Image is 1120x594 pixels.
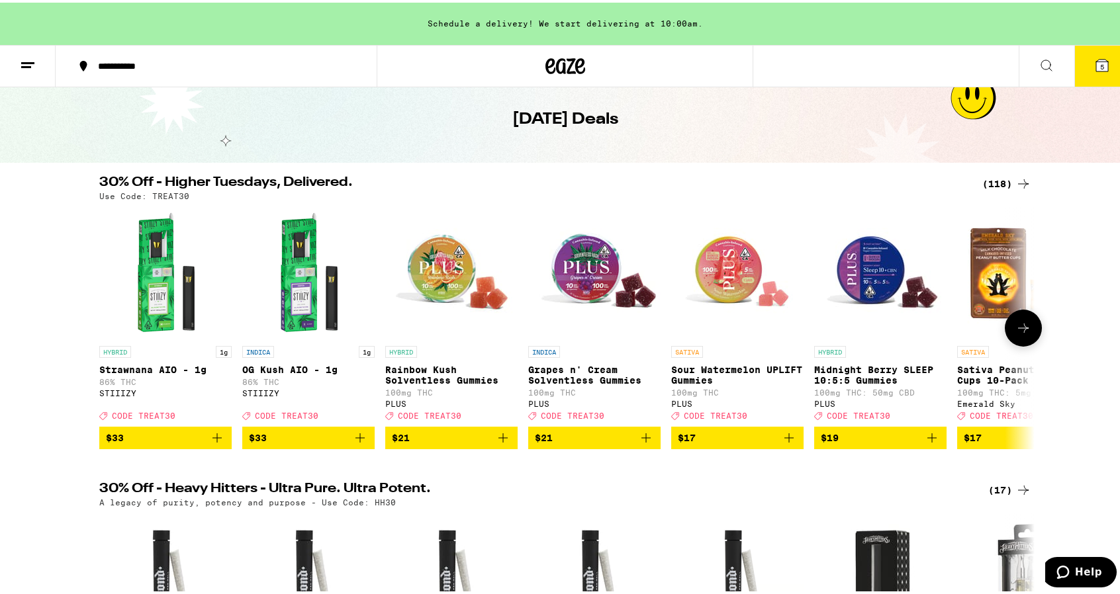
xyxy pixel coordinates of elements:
span: CODE TREAT30 [827,409,890,417]
span: $21 [392,430,410,441]
span: $19 [821,430,839,441]
h2: 30% Off - Heavy Hitters - Ultra Pure. Ultra Potent. [99,480,966,495]
p: 100mg THC [385,386,518,394]
p: Grapes n' Cream Solventless Gummies [528,362,661,383]
iframe: Opens a widget where you can find more information [1045,554,1117,587]
span: $33 [106,430,124,441]
span: CODE TREAT30 [398,409,461,417]
img: PLUS - Midnight Berry SLEEP 10:5:5 Gummies [814,204,947,337]
span: CODE TREAT30 [541,409,604,417]
p: INDICA [528,343,560,355]
div: PLUS [671,397,804,405]
div: Emerald Sky [957,397,1090,405]
button: Add to bag [671,424,804,446]
p: 100mg THC: 5mg CBD [957,386,1090,394]
p: 100mg THC [671,386,804,394]
p: 86% THC [242,375,375,384]
p: 100mg THC [528,386,661,394]
button: Add to bag [957,424,1090,446]
img: PLUS - Sour Watermelon UPLIFT Gummies [671,204,804,337]
p: HYBRID [99,343,131,355]
div: STIIIZY [242,386,375,395]
p: Sour Watermelon UPLIFT Gummies [671,362,804,383]
a: (17) [988,480,1031,495]
img: PLUS - Grapes n' Cream Solventless Gummies [528,204,661,337]
span: CODE TREAT30 [684,409,747,417]
p: A legacy of purity, potency and purpose - Use Code: HH30 [99,495,396,504]
span: $17 [964,430,982,441]
p: SATIVA [957,343,989,355]
p: Sativa Peanut Butter Cups 10-Pack [957,362,1090,383]
h2: 30% Off - Higher Tuesdays, Delivered. [99,173,966,189]
p: HYBRID [814,343,846,355]
span: CODE TREAT30 [255,409,318,417]
a: Open page for Rainbow Kush Solventless Gummies from PLUS [385,204,518,424]
p: OG Kush AIO - 1g [242,362,375,372]
span: 5 [1100,60,1104,68]
p: HYBRID [385,343,417,355]
p: 100mg THC: 50mg CBD [814,386,947,394]
img: STIIIZY - Strawnana AIO - 1g [99,204,232,337]
div: PLUS [814,397,947,405]
p: Rainbow Kush Solventless Gummies [385,362,518,383]
span: CODE TREAT30 [112,409,175,417]
img: STIIIZY - OG Kush AIO - 1g [242,204,375,337]
img: PLUS - Rainbow Kush Solventless Gummies [385,204,518,337]
button: Add to bag [99,424,232,446]
p: Use Code: TREAT30 [99,189,189,198]
a: (118) [982,173,1031,189]
a: Open page for OG Kush AIO - 1g from STIIIZY [242,204,375,424]
span: CODE TREAT30 [970,409,1033,417]
span: $17 [678,430,696,441]
img: Emerald Sky - Sativa Peanut Butter Cups 10-Pack [957,204,1090,337]
a: Open page for Grapes n' Cream Solventless Gummies from PLUS [528,204,661,424]
p: INDICA [242,343,274,355]
a: Open page for Sativa Peanut Butter Cups 10-Pack from Emerald Sky [957,204,1090,424]
button: Add to bag [814,424,947,446]
div: PLUS [528,397,661,405]
a: Open page for Strawnana AIO - 1g from STIIIZY [99,204,232,424]
a: Open page for Sour Watermelon UPLIFT Gummies from PLUS [671,204,804,424]
p: 1g [216,343,232,355]
p: SATIVA [671,343,703,355]
p: Strawnana AIO - 1g [99,362,232,372]
a: Open page for Midnight Berry SLEEP 10:5:5 Gummies from PLUS [814,204,947,424]
span: $33 [249,430,267,441]
button: Add to bag [385,424,518,446]
p: 86% THC [99,375,232,384]
button: Add to bag [242,424,375,446]
div: PLUS [385,397,518,405]
h1: [DATE] Deals [512,106,618,128]
p: 1g [359,343,375,355]
span: $21 [535,430,553,441]
button: Add to bag [528,424,661,446]
div: STIIIZY [99,386,232,395]
p: Midnight Berry SLEEP 10:5:5 Gummies [814,362,947,383]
